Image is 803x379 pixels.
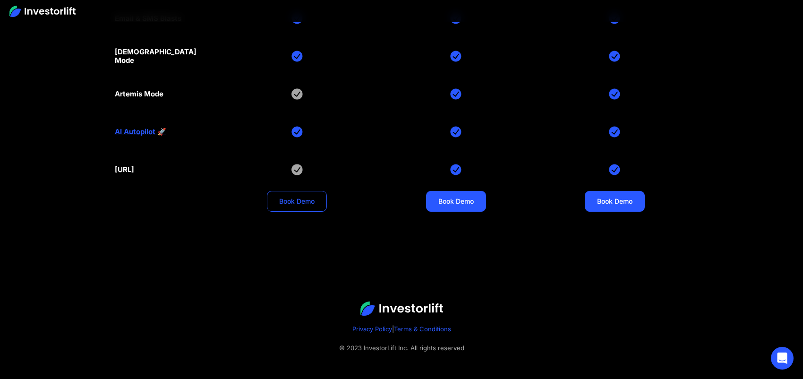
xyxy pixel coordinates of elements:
[394,325,451,333] a: Terms & Conditions
[585,191,645,212] a: Book Demo
[115,90,163,98] div: Artemis Mode
[115,128,166,136] a: AI Autopilot 🚀
[19,342,784,353] div: © 2023 InvestorLift Inc. All rights reserved
[19,323,784,335] div: |
[115,48,212,65] div: [DEMOGRAPHIC_DATA] Mode
[426,191,486,212] a: Book Demo
[771,347,794,370] div: Open Intercom Messenger
[352,325,392,333] a: Privacy Policy
[267,191,327,212] a: Book Demo
[115,165,134,174] div: [URL]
